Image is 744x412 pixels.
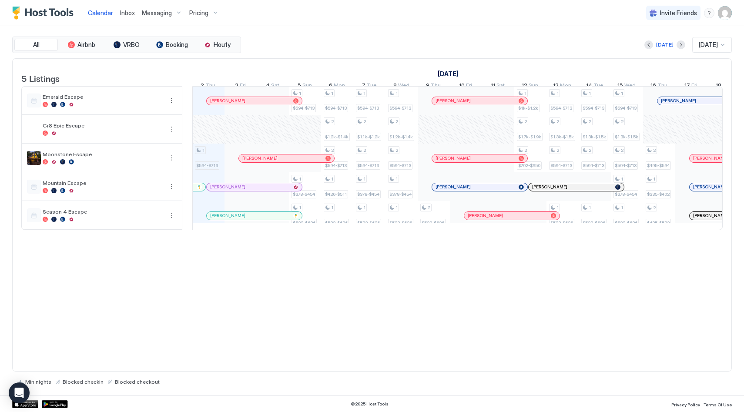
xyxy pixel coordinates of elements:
span: 1 [621,90,623,96]
span: 12 [522,82,527,91]
span: Sat [723,82,731,91]
span: 2 [589,147,591,153]
span: Houfy [214,41,231,49]
div: Open Intercom Messenger [9,382,30,403]
span: [PERSON_NAME] [436,98,471,104]
span: $522-$626 [389,220,412,226]
span: 11 [491,82,495,91]
div: menu [704,8,714,18]
span: [PERSON_NAME] [210,98,245,104]
div: menu [166,153,177,163]
button: Airbnb [60,39,103,51]
span: $426-$511 [325,191,347,197]
span: 1 [299,176,301,182]
span: 1 [202,147,204,153]
span: $594-$713 [293,105,315,111]
a: Inbox [120,8,135,17]
span: $1k-$1.2k [518,105,538,111]
span: 18 [716,82,721,91]
a: October 2, 2025 [198,80,218,93]
span: 2 [331,147,334,153]
span: $594-$713 [389,163,411,168]
a: October 1, 2025 [436,67,461,80]
div: Host Tools Logo [12,7,77,20]
div: listing image [27,122,41,136]
span: 1 [363,90,365,96]
button: More options [166,181,177,192]
span: 1 [363,205,365,211]
span: 2 [653,147,656,153]
span: $435-$522 [647,220,670,226]
button: VRBO [105,39,148,51]
span: Blocked checkin [63,379,104,385]
button: Next month [677,40,685,49]
span: $594-$713 [389,105,411,111]
span: $522-$626 [325,220,348,226]
span: 8 [393,82,397,91]
a: October 5, 2025 [295,80,314,93]
span: 13 [553,82,559,91]
span: 1 [395,205,398,211]
button: [DATE] [655,40,675,50]
span: 2 [556,147,559,153]
span: All [33,41,40,49]
span: Mon [560,82,571,91]
span: $1.3k-$1.5k [550,134,574,140]
a: October 14, 2025 [584,80,605,93]
span: 1 [621,205,623,211]
span: 6 [329,82,332,91]
span: Booking [166,41,188,49]
span: Sat [271,82,279,91]
span: [PERSON_NAME] [242,155,278,161]
span: 3 [235,82,238,91]
span: [PERSON_NAME] [210,213,245,218]
span: $594-$713 [325,105,347,111]
div: menu [166,124,177,134]
a: October 16, 2025 [648,80,670,93]
span: 2 [556,119,559,124]
span: $522-$626 [293,220,315,226]
span: Wed [398,82,409,91]
div: tab-group [12,37,241,53]
a: October 3, 2025 [233,80,248,93]
a: October 9, 2025 [424,80,443,93]
span: [DATE] [699,41,718,49]
span: 1 [299,205,301,211]
span: $594-$713 [550,105,572,111]
span: $594-$713 [196,163,218,168]
a: Privacy Policy [671,399,700,409]
a: Terms Of Use [704,399,732,409]
span: $594-$713 [615,105,637,111]
button: More options [166,153,177,163]
span: 1 [331,205,333,211]
span: Inbox [120,9,135,17]
span: Airbnb [77,41,95,49]
span: $522-$626 [550,220,573,226]
span: 2 [653,205,656,211]
span: 2 [621,119,623,124]
span: [PERSON_NAME] [468,213,503,218]
span: 2 [331,119,334,124]
span: Privacy Policy [671,402,700,407]
span: 1 [331,90,333,96]
span: Calendar [88,9,113,17]
span: Fri [240,82,246,91]
span: $594-$713 [615,163,637,168]
span: Pricing [189,9,208,17]
span: [PERSON_NAME] [210,184,245,190]
div: menu [166,95,177,106]
div: menu [166,181,177,192]
span: 1 [363,176,365,182]
a: October 13, 2025 [551,80,573,93]
a: October 8, 2025 [391,80,412,93]
span: 2 [428,205,430,211]
span: $1.7k-$1.9k [518,134,541,140]
span: 16 [650,82,656,91]
span: 2 [363,119,366,124]
button: All [14,39,58,51]
span: © 2025 Host Tools [351,401,389,407]
span: 1 [556,90,559,96]
button: More options [166,210,177,221]
span: Tue [593,82,603,91]
span: $1.1k-$1.2k [357,134,380,140]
